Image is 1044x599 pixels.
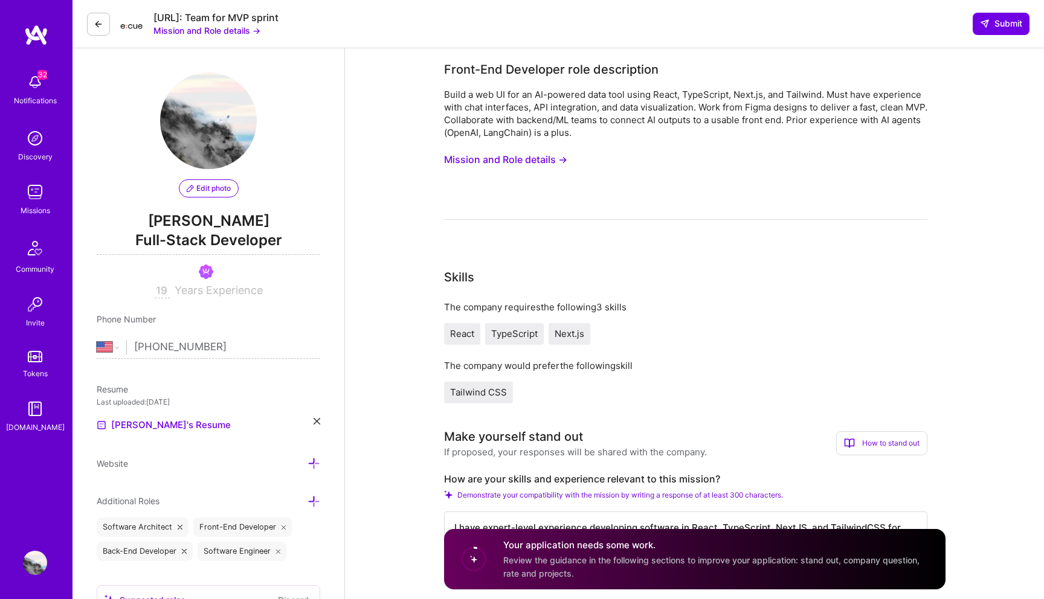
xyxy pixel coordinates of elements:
[14,94,57,107] div: Notifications
[198,542,287,561] div: Software Engineer
[836,431,927,455] div: How to stand out
[178,525,182,530] i: icon Close
[153,24,260,37] button: Mission and Role details →
[314,418,320,424] i: icon Close
[187,183,231,194] span: Edit photo
[555,328,584,339] span: Next.js
[973,13,1029,34] button: Submit
[844,438,855,449] i: icon BookOpen
[450,328,474,339] span: React
[193,517,292,537] div: Front-End Developer
[276,549,281,554] i: icon Close
[491,328,538,339] span: TypeScript
[21,234,50,263] img: Community
[23,126,47,150] img: discovery
[179,179,239,197] button: Edit photo
[97,496,159,506] span: Additional Roles
[457,490,783,499] span: Demonstrate your compatibility with the mission by writing a response of at least 300 characters.
[18,150,53,163] div: Discovery
[187,185,194,192] i: icon PencilPurple
[97,396,320,408] div: Last uploaded: [DATE]
[97,542,193,561] div: Back-End Developer
[97,420,106,430] img: Resume
[24,24,48,46] img: logo
[23,70,47,94] img: bell
[444,149,567,171] button: Mission and Role details →
[160,72,257,169] img: User Avatar
[980,18,1022,30] span: Submit
[199,264,213,279] img: Been on Mission
[97,384,128,394] span: Resume
[23,367,48,380] div: Tokens
[282,525,286,530] i: icon Close
[503,556,920,578] span: Review the guidance in the following sections to improve your application: stand out, company que...
[23,551,47,575] img: User Avatar
[23,397,47,421] img: guide book
[21,204,50,217] div: Missions
[20,551,50,575] a: User Avatar
[444,268,474,286] div: Skills
[23,292,47,316] img: Invite
[444,511,927,560] textarea: I have expert-level experience developing software in React, TypeScript, NextJS, and TailwindCSS ...
[26,316,45,329] div: Invite
[450,386,507,398] span: Tailwind CSS
[23,180,47,204] img: teamwork
[97,314,156,324] span: Phone Number
[980,19,990,28] i: icon SendLight
[444,428,583,446] div: Make yourself stand out
[16,263,54,275] div: Community
[153,11,279,24] div: [URL]: Team for MVP sprint
[155,284,170,298] input: XX
[444,359,927,372] div: The company would prefer the following skill
[94,19,103,29] i: icon LeftArrowDark
[97,458,128,469] span: Website
[97,212,320,230] span: [PERSON_NAME]
[182,549,187,554] i: icon Close
[444,60,659,78] div: Front-End Developer role description
[503,539,931,552] h4: Your application needs some work.
[444,88,927,139] div: Build a web UI for an AI-powered data tool using React, TypeScript, Next.js, and Tailwind. Must h...
[37,70,47,80] span: 32
[120,15,144,33] img: Company Logo
[97,517,188,537] div: Software Architect
[134,330,320,365] input: +1 (000) 000-0000
[175,284,263,296] span: Years Experience
[444,473,927,485] label: How are your skills and experience relevant to this mission?
[6,421,65,434] div: [DOMAIN_NAME]
[97,230,320,255] span: Full-Stack Developer
[444,446,707,458] div: If proposed, your responses will be shared with the company.
[28,351,42,362] img: tokens
[444,301,927,313] div: The company requires the following 3 skills
[444,490,453,499] i: Check
[97,418,231,432] a: [PERSON_NAME]'s Resume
